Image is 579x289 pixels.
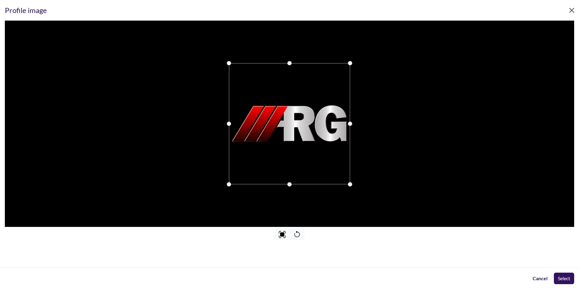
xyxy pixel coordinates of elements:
svg: Reset image [293,231,301,238]
button: Cancel [529,273,551,284]
button: Close [567,5,577,15]
button: Select [554,273,574,284]
img: Center image [279,231,286,238]
div: Profile image [5,5,47,16]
